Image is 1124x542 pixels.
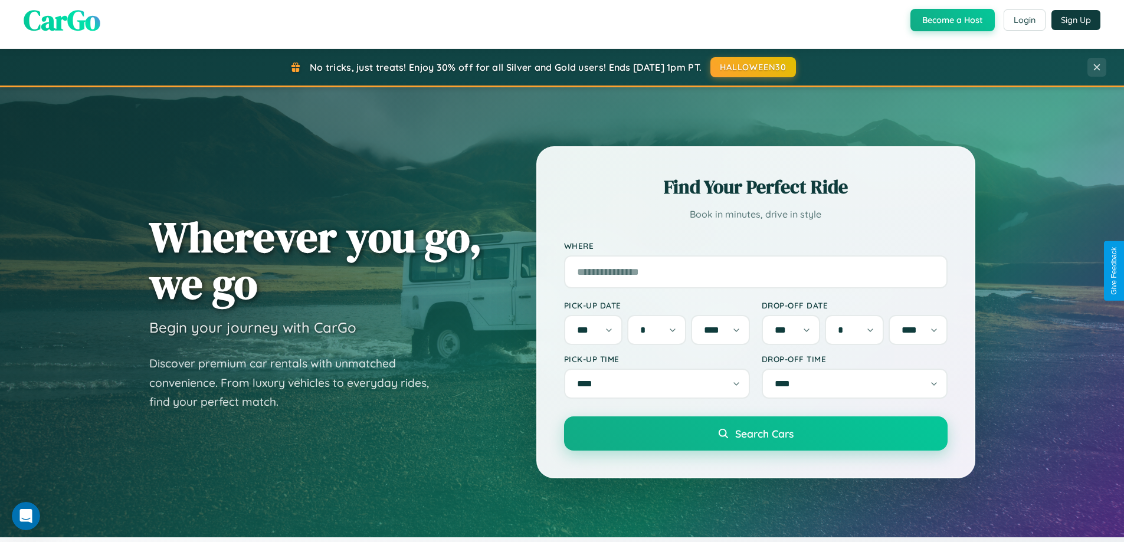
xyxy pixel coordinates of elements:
p: Book in minutes, drive in style [564,206,948,223]
iframe: Intercom live chat [12,502,40,530]
span: No tricks, just treats! Enjoy 30% off for all Silver and Gold users! Ends [DATE] 1pm PT. [310,61,702,73]
span: CarGo [24,1,100,40]
label: Where [564,241,948,251]
label: Drop-off Time [762,354,948,364]
h1: Wherever you go, we go [149,213,482,307]
button: HALLOWEEN30 [710,57,796,77]
button: Sign Up [1051,10,1100,30]
h3: Begin your journey with CarGo [149,318,356,336]
div: Give Feedback [1110,247,1118,295]
label: Pick-up Date [564,300,750,310]
label: Drop-off Date [762,300,948,310]
span: Search Cars [735,427,794,440]
button: Login [1004,9,1046,31]
p: Discover premium car rentals with unmatched convenience. From luxury vehicles to everyday rides, ... [149,354,444,412]
button: Become a Host [910,9,995,31]
h2: Find Your Perfect Ride [564,174,948,200]
label: Pick-up Time [564,354,750,364]
button: Search Cars [564,416,948,451]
